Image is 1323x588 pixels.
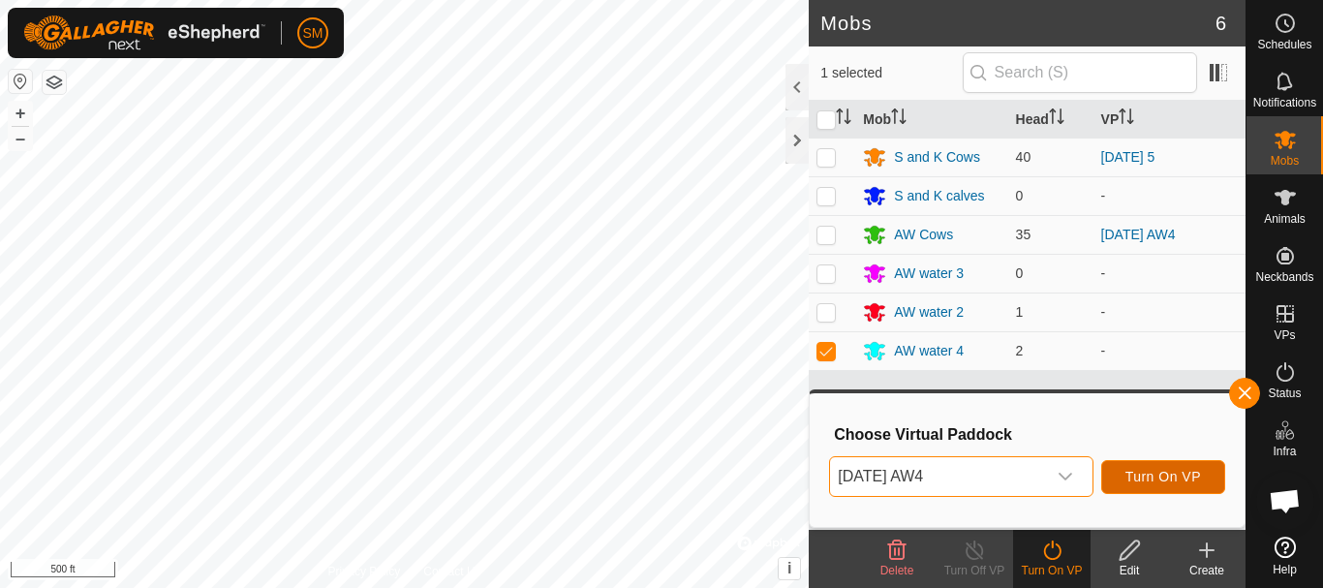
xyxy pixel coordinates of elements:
div: AW water 2 [894,302,964,323]
a: Privacy Policy [328,563,401,580]
span: 0 [1016,265,1024,281]
p-sorticon: Activate to sort [836,111,851,127]
div: AW water 4 [894,341,964,361]
div: S and K Cows [894,147,980,168]
div: Turn Off VP [936,562,1013,579]
th: Mob [855,101,1007,139]
p-sorticon: Activate to sort [891,111,907,127]
a: Contact Us [423,563,480,580]
button: + [9,102,32,125]
span: SM [303,23,323,44]
button: Reset Map [9,70,32,93]
span: 1 [1016,304,1024,320]
a: [DATE] 5 [1101,149,1155,165]
td: - [1093,176,1246,215]
span: Mobs [1271,155,1299,167]
span: Turn On VP [1125,469,1201,484]
button: i [779,558,800,579]
span: 1 selected [820,63,962,83]
span: Delete [880,564,914,577]
div: Create [1168,562,1246,579]
a: [DATE] AW4 [1101,227,1176,242]
div: S and K calves [894,186,984,206]
h2: Mobs [820,12,1215,35]
input: Search (S) [963,52,1197,93]
th: VP [1093,101,1246,139]
button: Map Layers [43,71,66,94]
td: - [1093,293,1246,331]
span: Schedules [1257,39,1311,50]
div: AW water 3 [894,263,964,284]
div: AW Cows [894,225,953,245]
a: Help [1246,529,1323,583]
span: Help [1273,564,1297,575]
div: Turn On VP [1013,562,1091,579]
p-sorticon: Activate to sort [1119,111,1134,127]
p-sorticon: Activate to sort [1049,111,1064,127]
div: dropdown trigger [1046,457,1085,496]
span: i [787,560,791,576]
button: – [9,127,32,150]
h3: Choose Virtual Paddock [834,425,1225,444]
span: Status [1268,387,1301,399]
img: Gallagher Logo [23,15,265,50]
span: 35 [1016,227,1031,242]
th: Head [1008,101,1093,139]
div: Edit [1091,562,1168,579]
span: 2025-09-05 AW4 [830,457,1045,496]
span: Notifications [1253,97,1316,108]
span: Neckbands [1255,271,1313,283]
span: Infra [1273,446,1296,457]
span: VPs [1274,329,1295,341]
td: - [1093,254,1246,293]
span: 0 [1016,188,1024,203]
span: 2 [1016,343,1024,358]
button: Turn On VP [1101,460,1225,494]
span: 40 [1016,149,1031,165]
td: - [1093,331,1246,370]
a: Open chat [1256,472,1314,530]
span: 6 [1215,9,1226,38]
span: Animals [1264,213,1306,225]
